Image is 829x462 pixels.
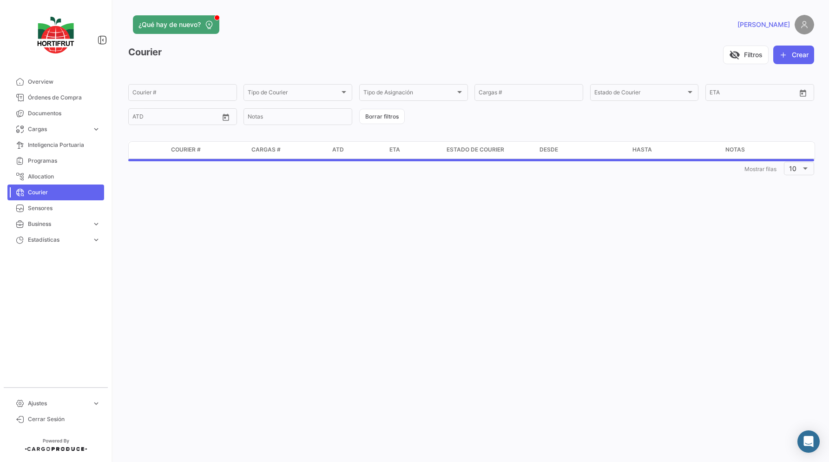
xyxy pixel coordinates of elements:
[536,142,629,158] datatable-header-cell: Desde
[789,165,796,172] span: 10
[7,90,104,106] a: Órdenes de Compra
[795,15,814,34] img: placeholder-user.png
[28,93,100,102] span: Órdenes de Compra
[28,141,100,149] span: Inteligencia Portuaria
[167,142,248,158] datatable-header-cell: Courier #
[710,91,738,97] input: ETA Desde
[7,74,104,90] a: Overview
[28,125,88,133] span: Cargas
[138,20,201,29] span: ¿Qué hay de nuevo?
[389,145,400,154] span: ETA
[359,109,405,124] button: Borrar filtros
[722,142,815,158] datatable-header-cell: Notas
[92,236,100,244] span: expand_more
[7,169,104,185] a: Allocation
[7,185,104,200] a: Courier
[33,11,79,59] img: logo-hortifrut.svg
[92,125,100,133] span: expand_more
[92,220,100,228] span: expand_more
[744,165,776,172] span: Mostrar filas
[629,142,722,158] datatable-header-cell: Hasta
[632,145,652,154] span: Hasta
[594,91,686,97] span: Estado de Courier
[540,145,558,154] span: Desde
[28,109,100,118] span: Documentos
[797,430,820,453] div: Abrir Intercom Messenger
[251,145,281,154] span: Cargas #
[248,91,340,97] span: Tipo de Courier
[248,142,328,158] datatable-header-cell: Cargas #
[332,145,344,154] span: ATD
[329,142,386,158] datatable-header-cell: ATD
[128,46,162,59] h3: Courier
[28,236,88,244] span: Estadísticas
[129,142,167,158] datatable-header-cell: logo
[796,86,810,100] button: Open calendar
[92,399,100,408] span: expand_more
[219,110,233,124] button: Open calendar
[363,91,455,97] span: Tipo de Asignación
[7,137,104,153] a: Inteligencia Portuaria
[28,415,100,423] span: Cerrar Sesión
[773,46,814,64] button: Crear
[737,20,790,29] span: [PERSON_NAME]
[28,78,100,86] span: Overview
[7,106,104,121] a: Documentos
[132,115,162,121] input: ATD Desde
[725,145,745,154] span: Notas
[723,46,769,64] button: visibility_offFiltros
[28,220,88,228] span: Business
[133,15,219,34] button: ¿Qué hay de nuevo?
[28,204,100,212] span: Sensores
[447,145,504,154] span: Estado de Courier
[386,142,443,158] datatable-header-cell: ETA
[171,145,201,154] span: Courier #
[28,172,100,181] span: Allocation
[7,153,104,169] a: Programas
[7,200,104,216] a: Sensores
[28,399,88,408] span: Ajustes
[443,142,536,158] datatable-header-cell: Estado de Courier
[28,157,100,165] span: Programas
[744,91,786,97] input: ETA Hasta
[729,49,740,60] span: visibility_off
[168,115,210,121] input: ATD Hasta
[28,188,100,197] span: Courier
